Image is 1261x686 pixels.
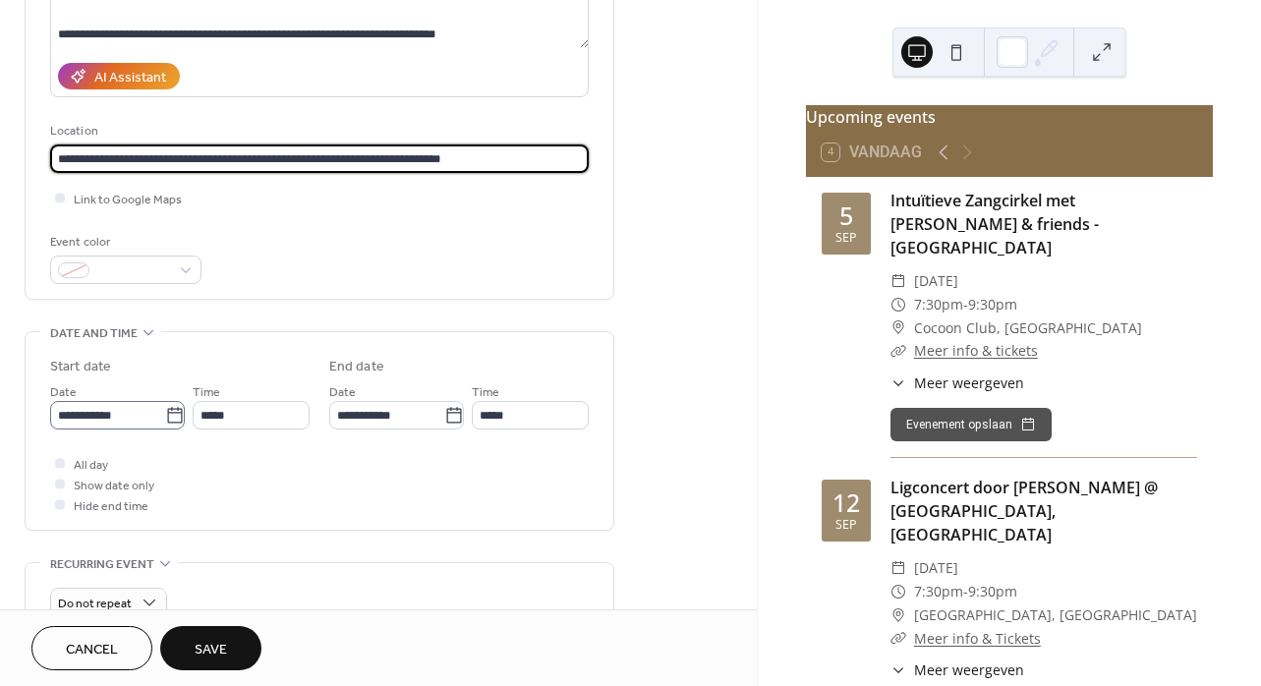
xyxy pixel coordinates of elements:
div: Upcoming events [806,105,1213,129]
span: Date [329,382,356,403]
button: Evenement opslaan [890,408,1052,441]
div: ​ [890,556,906,580]
div: sep [835,519,857,532]
div: sep [835,232,857,245]
div: ​ [890,293,906,316]
button: Save [160,626,261,670]
span: Link to Google Maps [74,190,182,210]
div: ​ [890,316,906,340]
button: ​Meer weergeven [890,372,1024,393]
div: ​ [890,269,906,293]
span: Cancel [66,640,118,660]
span: Date [50,382,77,403]
span: Time [193,382,220,403]
div: 12 [832,490,860,515]
span: Meer weergeven [914,372,1024,393]
div: ​ [890,659,906,680]
span: Time [472,382,499,403]
button: Cancel [31,626,152,670]
div: ​ [890,580,906,603]
span: - [963,293,968,316]
button: ​Meer weergeven [890,659,1024,680]
div: End date [329,357,384,377]
a: Meer info & tickets [914,341,1038,360]
span: 7:30pm [914,580,963,603]
span: All day [74,455,108,476]
a: Intuïtieve Zangcirkel met [PERSON_NAME] & friends - [GEOGRAPHIC_DATA] [890,190,1099,258]
span: 9:30pm [968,293,1017,316]
a: Meer info & Tickets [914,629,1041,648]
div: 5 [839,203,853,228]
div: Location [50,121,585,142]
span: - [963,580,968,603]
span: Do not repeat [58,593,132,615]
button: AI Assistant [58,63,180,89]
span: [DATE] [914,269,958,293]
span: Cocoon Club, [GEOGRAPHIC_DATA] [914,316,1142,340]
div: Event color [50,232,198,253]
a: Ligconcert door [PERSON_NAME] @ [GEOGRAPHIC_DATA], [GEOGRAPHIC_DATA] [890,477,1158,545]
span: Meer weergeven [914,659,1024,680]
span: 7:30pm [914,293,963,316]
div: ​ [890,627,906,651]
div: ​ [890,372,906,393]
span: Recurring event [50,554,154,575]
span: Hide end time [74,496,148,517]
div: ​ [890,339,906,363]
span: Save [195,640,227,660]
span: [DATE] [914,556,958,580]
span: [GEOGRAPHIC_DATA], [GEOGRAPHIC_DATA] [914,603,1197,627]
span: Show date only [74,476,154,496]
div: ​ [890,603,906,627]
span: Date and time [50,323,138,344]
div: AI Assistant [94,68,166,88]
div: Start date [50,357,111,377]
span: 9:30pm [968,580,1017,603]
